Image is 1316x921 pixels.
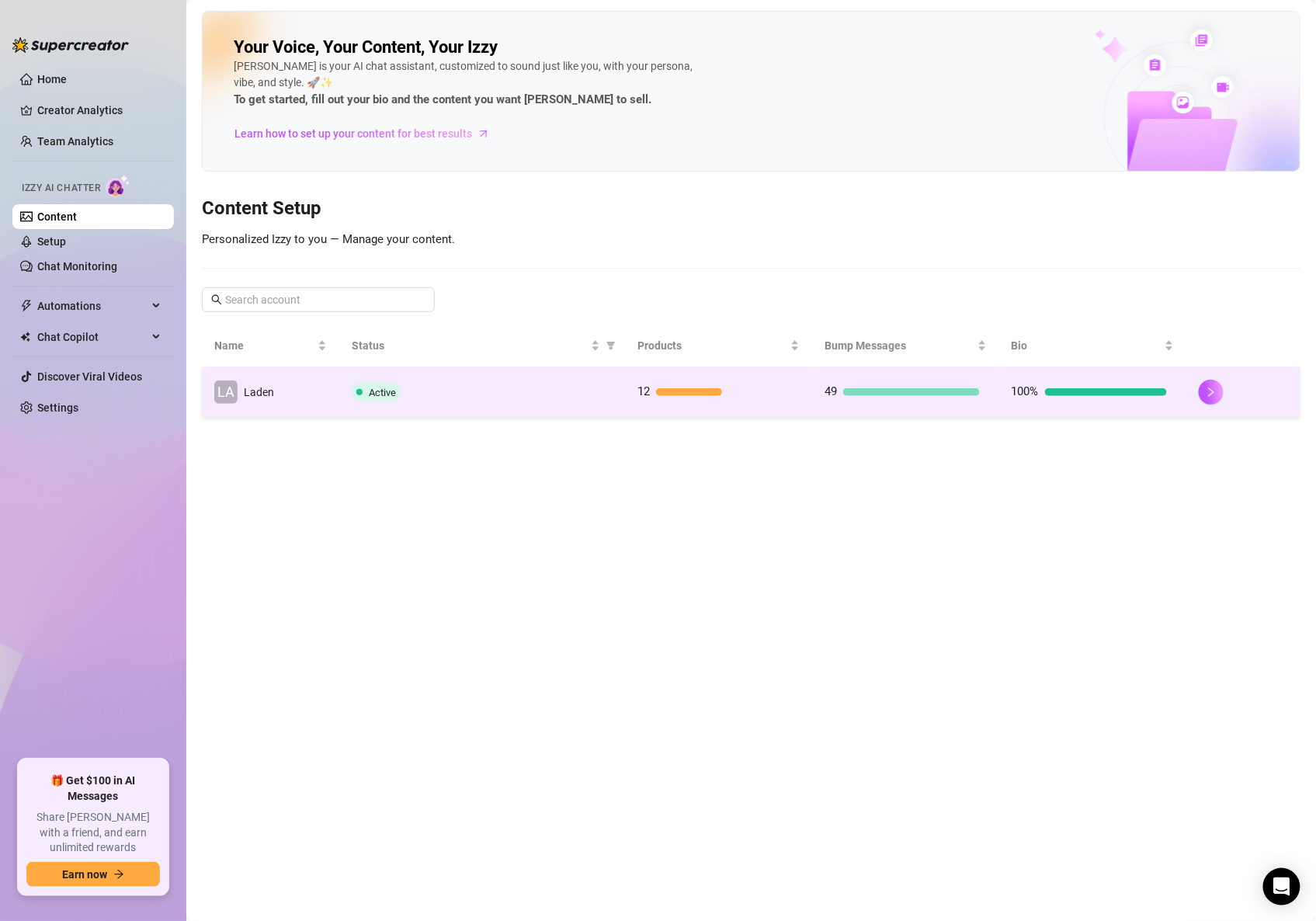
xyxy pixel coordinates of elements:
span: right [1206,387,1217,398]
button: Earn nowarrow-right [26,862,160,887]
button: right [1199,380,1224,405]
a: Chat Monitoring [37,260,117,273]
h2: Your Voice, Your Content, Your Izzy [234,36,498,58]
span: Izzy AI Chatter [22,181,100,196]
span: search [211,294,222,305]
div: [PERSON_NAME] is your AI chat assistant, customized to sound just like you, with your persona, vi... [234,58,700,109]
span: arrow-right [476,126,491,141]
span: Status [352,337,588,354]
th: Products [625,325,812,367]
a: Discover Viral Videos [37,370,142,383]
span: Bio [1012,337,1161,354]
span: 100% [1012,384,1039,398]
strong: To get started, fill out your bio and the content you want [PERSON_NAME] to sell. [234,92,651,106]
h3: Content Setup [202,196,1300,221]
span: Laden [244,386,274,398]
input: Search account [225,291,413,308]
img: Chat Copilot [20,332,30,342]
span: LA [217,381,234,403]
span: filter [603,334,619,357]
span: Active [369,387,396,398]
span: Products [637,337,787,354]
th: Status [339,325,625,367]
a: Settings [37,401,78,414]
span: Learn how to set up your content for best results [234,125,472,142]
span: Automations [37,294,148,318]
span: Name [214,337,314,354]
img: ai-chatter-content-library-cLFOSyPT.png [1059,12,1300,171]
a: Home [37,73,67,85]
th: Bump Messages [812,325,999,367]
img: AI Chatter [106,175,130,197]
span: Personalized Izzy to you — Manage your content. [202,232,455,246]
a: Creator Analytics [37,98,161,123]
span: Earn now [62,868,107,881]
span: arrow-right [113,869,124,880]
a: Team Analytics [37,135,113,148]
span: thunderbolt [20,300,33,312]
span: Bump Messages [825,337,974,354]
a: Content [37,210,77,223]
a: Learn how to set up your content for best results [234,121,502,146]
span: 🎁 Get $100 in AI Messages [26,773,160,804]
div: Open Intercom Messenger [1263,868,1300,905]
span: Chat Copilot [37,325,148,349]
a: Setup [37,235,66,248]
span: filter [606,341,616,350]
span: Share [PERSON_NAME] with a friend, and earn unlimited rewards [26,810,160,856]
span: 49 [825,384,837,398]
th: Name [202,325,339,367]
img: logo-BBDzfeDw.svg [12,37,129,53]
th: Bio [999,325,1186,367]
span: 12 [637,384,650,398]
